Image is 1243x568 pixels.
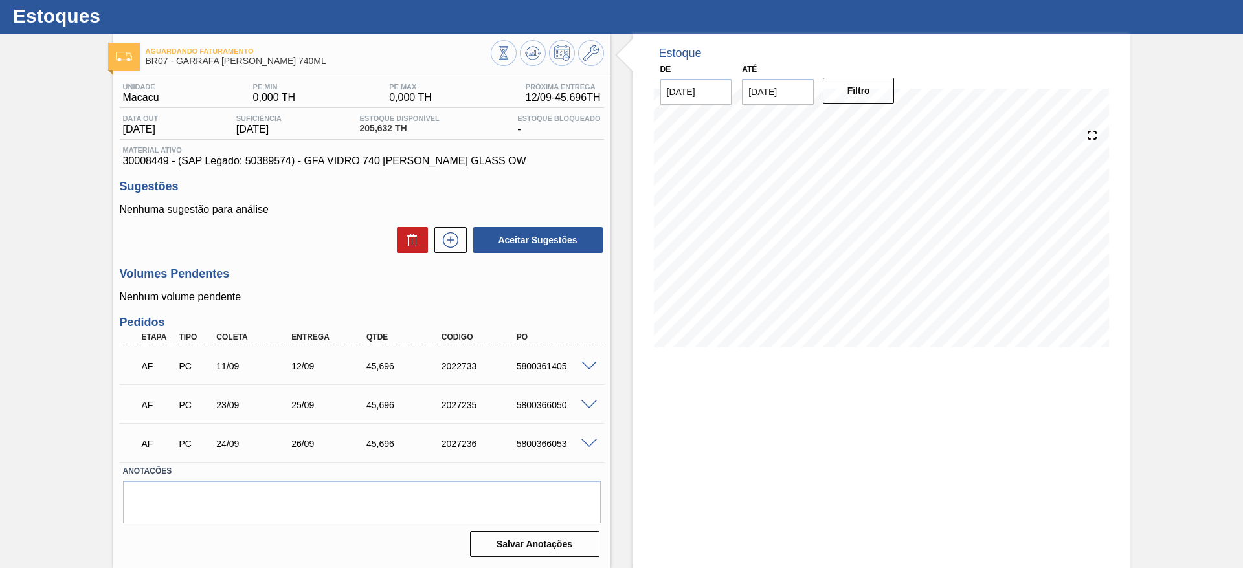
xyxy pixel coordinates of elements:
[139,352,177,380] div: Aguardando Faturamento
[438,333,522,342] div: Código
[116,52,132,61] img: Ícone
[120,267,604,281] h3: Volumes Pendentes
[146,47,491,55] span: Aguardando Faturamento
[438,400,522,410] div: 2027235
[139,391,177,419] div: Aguardando Faturamento
[175,439,214,449] div: Pedido de Compra
[213,439,297,449] div: 24/09/2025
[253,92,296,104] span: 0,000 TH
[742,65,757,74] label: Até
[360,124,440,133] span: 205,632 TH
[660,65,671,74] label: De
[213,361,297,371] div: 11/09/2025
[389,83,432,91] span: PE MAX
[123,92,159,104] span: Macacu
[389,92,432,104] span: 0,000 TH
[123,124,159,135] span: [DATE]
[363,333,447,342] div: Qtde
[142,439,174,449] p: AF
[513,439,598,449] div: 5800366053
[526,83,601,91] span: Próxima Entrega
[660,79,732,105] input: dd/mm/yyyy
[363,361,447,371] div: 45,696
[513,361,598,371] div: 5800361405
[491,40,517,66] button: Visão Geral dos Estoques
[236,124,282,135] span: [DATE]
[438,361,522,371] div: 2022733
[120,180,604,193] h3: Sugestões
[659,47,702,60] div: Estoque
[823,78,895,104] button: Filtro
[236,115,282,122] span: Suficiência
[517,115,600,122] span: Estoque Bloqueado
[526,92,601,104] span: 12/09 - 45,696 TH
[742,79,814,105] input: dd/mm/yyyy
[175,361,214,371] div: Pedido de Compra
[139,333,177,342] div: Etapa
[213,400,297,410] div: 23/09/2025
[520,40,546,66] button: Atualizar Gráfico
[288,361,372,371] div: 12/09/2025
[513,333,598,342] div: PO
[120,204,604,215] p: Nenhuma sugestão para análise
[288,400,372,410] div: 25/09/2025
[549,40,575,66] button: Programar Estoque
[120,316,604,329] h3: Pedidos
[390,227,428,253] div: Excluir Sugestões
[123,155,601,167] span: 30008449 - (SAP Legado: 50389574) - GFA VIDRO 740 [PERSON_NAME] GLASS OW
[288,333,372,342] div: Entrega
[123,462,601,481] label: Anotações
[175,400,214,410] div: Pedido de Compra
[578,40,604,66] button: Ir ao Master Data / Geral
[438,439,522,449] div: 2027236
[363,400,447,410] div: 45,696
[123,83,159,91] span: Unidade
[473,227,603,253] button: Aceitar Sugestões
[288,439,372,449] div: 26/09/2025
[470,531,599,557] button: Salvar Anotações
[146,56,491,66] span: BR07 - GARRAFA VIDRO AMBER 740ML
[175,333,214,342] div: Tipo
[467,226,604,254] div: Aceitar Sugestões
[123,146,601,154] span: Material ativo
[139,430,177,458] div: Aguardando Faturamento
[120,291,604,303] p: Nenhum volume pendente
[213,333,297,342] div: Coleta
[13,8,243,23] h1: Estoques
[142,361,174,371] p: AF
[253,83,296,91] span: PE MIN
[360,115,440,122] span: Estoque Disponível
[514,115,603,135] div: -
[123,115,159,122] span: Data out
[428,227,467,253] div: Nova sugestão
[363,439,447,449] div: 45,696
[142,400,174,410] p: AF
[513,400,598,410] div: 5800366050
